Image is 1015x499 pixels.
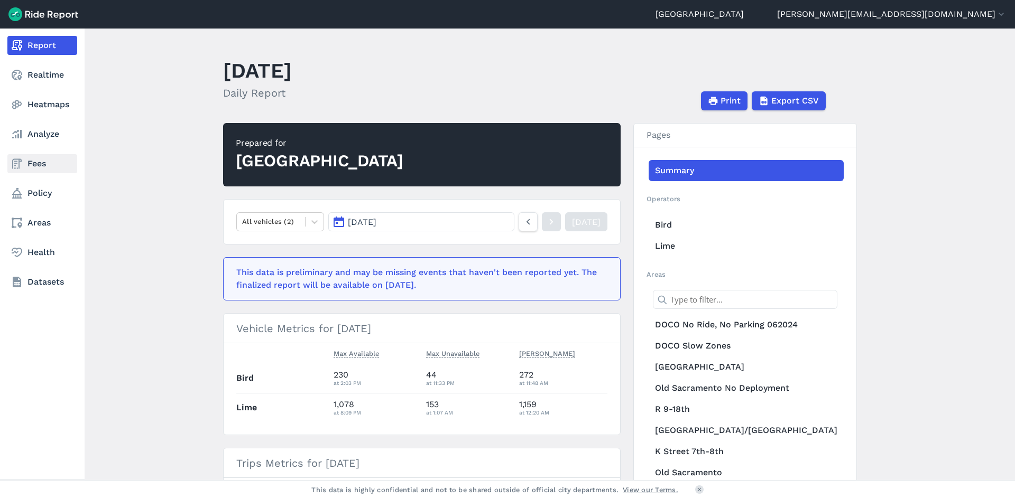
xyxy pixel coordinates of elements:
[236,266,601,291] div: This data is preliminary and may be missing events that haven't been reported yet. The finalized ...
[7,95,77,114] a: Heatmaps
[623,485,678,495] a: View our Terms.
[649,335,844,356] a: DOCO Slow Zones
[334,347,379,360] button: Max Available
[519,369,608,388] div: 272
[426,347,479,358] span: Max Unavailable
[7,36,77,55] a: Report
[653,290,837,309] input: Type to filter...
[334,398,418,417] div: 1,078
[224,448,620,478] h3: Trips Metrics for [DATE]
[656,8,744,21] a: [GEOGRAPHIC_DATA]
[223,85,292,101] h2: Daily Report
[334,347,379,358] span: Max Available
[7,213,77,232] a: Areas
[519,408,608,417] div: at 12:20 AM
[771,95,819,107] span: Export CSV
[426,378,511,388] div: at 11:33 PM
[334,408,418,417] div: at 8:09 PM
[634,124,856,147] h3: Pages
[721,95,741,107] span: Print
[7,65,77,84] a: Realtime
[236,393,329,422] th: Lime
[519,347,575,358] span: [PERSON_NAME]
[328,212,514,231] button: [DATE]
[649,441,844,462] a: K Street 7th-8th
[649,214,844,236] a: Bird
[7,184,77,203] a: Policy
[334,378,418,388] div: at 2:03 PM
[649,420,844,441] a: [GEOGRAPHIC_DATA]/[GEOGRAPHIC_DATA]
[334,369,418,388] div: 230
[649,160,844,181] a: Summary
[8,7,78,21] img: Ride Report
[426,398,511,417] div: 153
[236,364,329,393] th: Bird
[649,356,844,378] a: [GEOGRAPHIC_DATA]
[649,378,844,399] a: Old Sacramento No Deployment
[752,91,826,110] button: Export CSV
[426,347,479,360] button: Max Unavailable
[223,56,292,85] h1: [DATE]
[649,399,844,420] a: R 9-18th
[7,125,77,144] a: Analyze
[236,149,403,173] div: [GEOGRAPHIC_DATA]
[224,314,620,343] h3: Vehicle Metrics for [DATE]
[7,272,77,291] a: Datasets
[565,212,607,231] a: [DATE]
[426,369,511,388] div: 44
[519,347,575,360] button: [PERSON_NAME]
[236,137,403,149] div: Prepared for
[649,236,844,257] a: Lime
[7,243,77,262] a: Health
[7,154,77,173] a: Fees
[649,462,844,483] a: Old Sacramento
[647,269,844,279] h2: Areas
[701,91,748,110] button: Print
[348,217,376,227] span: [DATE]
[426,408,511,417] div: at 1:07 AM
[519,398,608,417] div: 1,159
[647,194,844,204] h2: Operators
[519,378,608,388] div: at 11:48 AM
[649,314,844,335] a: DOCO No Ride, No Parking 062024
[777,8,1007,21] button: [PERSON_NAME][EMAIL_ADDRESS][DOMAIN_NAME]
